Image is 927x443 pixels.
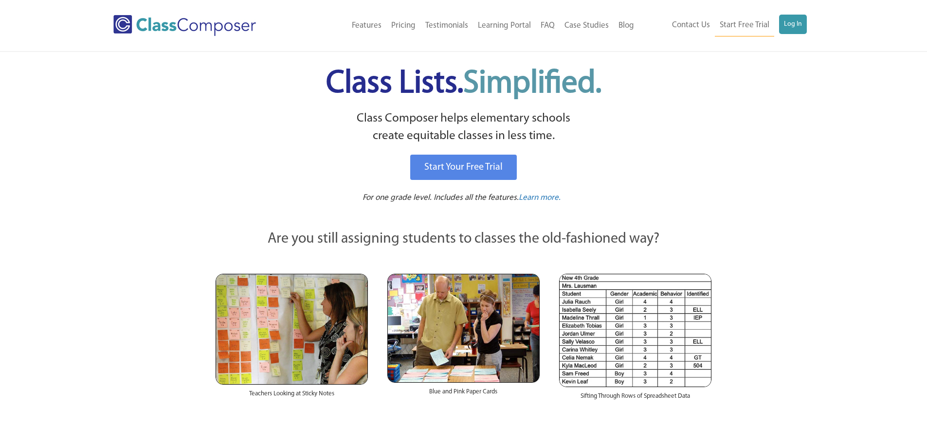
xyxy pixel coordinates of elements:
nav: Header Menu [296,15,639,36]
span: Class Lists. [326,68,601,100]
a: FAQ [536,15,560,36]
a: Learn more. [519,192,561,204]
img: Blue and Pink Paper Cards [387,274,540,382]
div: Sifting Through Rows of Spreadsheet Data [559,387,711,410]
div: Blue and Pink Paper Cards [387,383,540,406]
a: Pricing [386,15,420,36]
a: Blog [614,15,639,36]
p: Are you still assigning students to classes the old-fashioned way? [216,229,712,250]
span: Learn more. [519,194,561,202]
img: Class Composer [113,15,256,36]
div: Teachers Looking at Sticky Notes [216,385,368,408]
span: For one grade level. Includes all the features. [363,194,519,202]
a: Learning Portal [473,15,536,36]
img: Spreadsheets [559,274,711,387]
span: Start Your Free Trial [424,162,503,172]
a: Case Studies [560,15,614,36]
a: Contact Us [667,15,715,36]
a: Log In [779,15,807,34]
a: Start Free Trial [715,15,774,36]
span: Simplified. [463,68,601,100]
a: Testimonials [420,15,473,36]
a: Start Your Free Trial [410,155,517,180]
img: Teachers Looking at Sticky Notes [216,274,368,385]
nav: Header Menu [639,15,807,36]
p: Class Composer helps elementary schools create equitable classes in less time. [214,110,713,145]
a: Features [347,15,386,36]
